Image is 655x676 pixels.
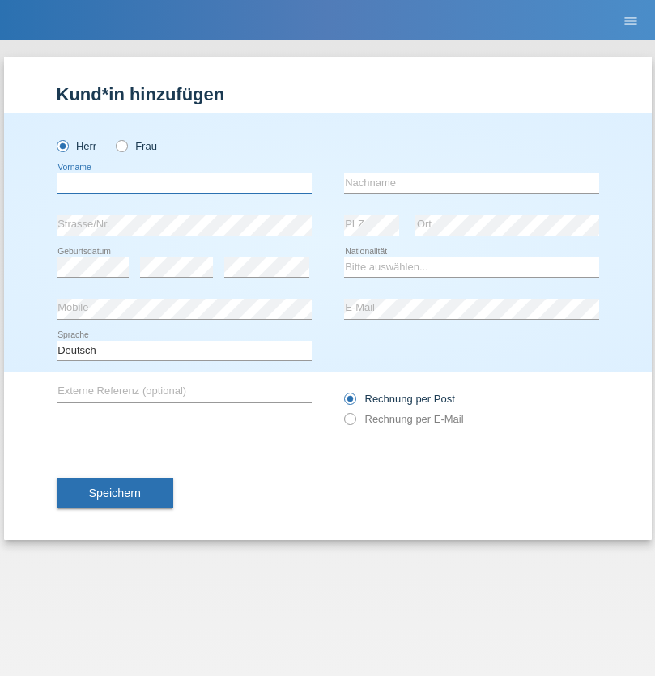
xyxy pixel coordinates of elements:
label: Herr [57,140,97,152]
span: Speichern [89,487,141,500]
a: menu [615,15,647,25]
label: Rechnung per E-Mail [344,413,464,425]
input: Frau [116,140,126,151]
h1: Kund*in hinzufügen [57,84,599,104]
button: Speichern [57,478,173,508]
input: Rechnung per Post [344,393,355,413]
input: Rechnung per E-Mail [344,413,355,433]
label: Frau [116,140,157,152]
i: menu [623,13,639,29]
label: Rechnung per Post [344,393,455,405]
input: Herr [57,140,67,151]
